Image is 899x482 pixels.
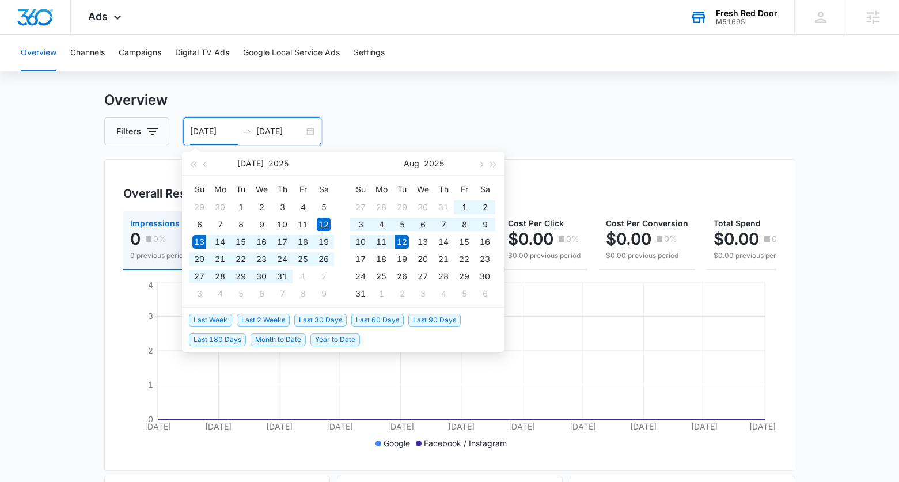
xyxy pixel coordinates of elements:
[412,285,433,302] td: 2025-09-03
[478,235,492,249] div: 16
[265,422,292,431] tspan: [DATE]
[437,218,450,231] div: 7
[392,216,412,233] td: 2025-08-05
[210,180,230,199] th: Mo
[384,437,410,449] p: Google
[475,233,495,251] td: 2025-08-16
[130,218,180,228] span: Impressions
[437,200,450,214] div: 31
[293,233,313,251] td: 2025-07-18
[119,35,161,71] button: Campaigns
[251,216,272,233] td: 2025-07-09
[145,422,171,431] tspan: [DATE]
[395,200,409,214] div: 29
[395,235,409,249] div: 12
[251,199,272,216] td: 2025-07-02
[234,252,248,266] div: 22
[242,127,252,136] span: swap-right
[433,199,454,216] td: 2025-07-31
[275,218,289,231] div: 10
[234,270,248,283] div: 29
[189,251,210,268] td: 2025-07-20
[272,268,293,285] td: 2025-07-31
[606,218,688,228] span: Cost Per Conversion
[350,199,371,216] td: 2025-07-27
[317,235,331,249] div: 19
[313,268,334,285] td: 2025-08-02
[350,285,371,302] td: 2025-08-31
[210,233,230,251] td: 2025-07-14
[251,251,272,268] td: 2025-07-23
[354,287,367,301] div: 31
[371,233,392,251] td: 2025-08-11
[437,235,450,249] div: 14
[433,216,454,233] td: 2025-08-07
[296,252,310,266] div: 25
[433,285,454,302] td: 2025-09-04
[210,285,230,302] td: 2025-08-04
[104,90,795,111] h3: Overview
[255,200,268,214] div: 2
[192,270,206,283] div: 27
[454,233,475,251] td: 2025-08-15
[509,422,535,431] tspan: [DATE]
[205,422,232,431] tspan: [DATE]
[296,235,310,249] div: 18
[716,9,777,18] div: account name
[606,230,651,248] p: $0.00
[275,252,289,266] div: 24
[213,218,227,231] div: 7
[230,216,251,233] td: 2025-07-08
[313,216,334,233] td: 2025-07-12
[392,268,412,285] td: 2025-08-26
[416,252,430,266] div: 20
[392,251,412,268] td: 2025-08-19
[412,233,433,251] td: 2025-08-13
[293,180,313,199] th: Fr
[412,199,433,216] td: 2025-07-30
[313,251,334,268] td: 2025-07-26
[392,180,412,199] th: Tu
[268,152,289,175] button: 2025
[387,422,414,431] tspan: [DATE]
[478,270,492,283] div: 30
[317,200,331,214] div: 5
[395,270,409,283] div: 26
[213,287,227,301] div: 4
[317,218,331,231] div: 12
[242,127,252,136] span: to
[230,233,251,251] td: 2025-07-15
[416,270,430,283] div: 27
[272,216,293,233] td: 2025-07-10
[664,235,677,243] p: 0%
[566,235,579,243] p: 0%
[293,216,313,233] td: 2025-07-11
[454,180,475,199] th: Fr
[424,152,444,175] button: 2025
[478,287,492,301] div: 6
[424,437,507,449] p: Facebook / Instagram
[275,287,289,301] div: 7
[691,422,717,431] tspan: [DATE]
[317,287,331,301] div: 9
[251,285,272,302] td: 2025-08-06
[374,218,388,231] div: 4
[454,268,475,285] td: 2025-08-29
[437,252,450,266] div: 21
[412,268,433,285] td: 2025-08-27
[148,280,153,290] tspan: 4
[70,35,105,71] button: Channels
[192,200,206,214] div: 29
[508,218,564,228] span: Cost Per Click
[213,235,227,249] div: 14
[448,422,475,431] tspan: [DATE]
[371,199,392,216] td: 2025-07-28
[230,285,251,302] td: 2025-08-05
[354,235,367,249] div: 10
[454,216,475,233] td: 2025-08-08
[275,235,289,249] div: 17
[374,235,388,249] div: 11
[230,199,251,216] td: 2025-07-01
[454,251,475,268] td: 2025-08-22
[371,285,392,302] td: 2025-09-01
